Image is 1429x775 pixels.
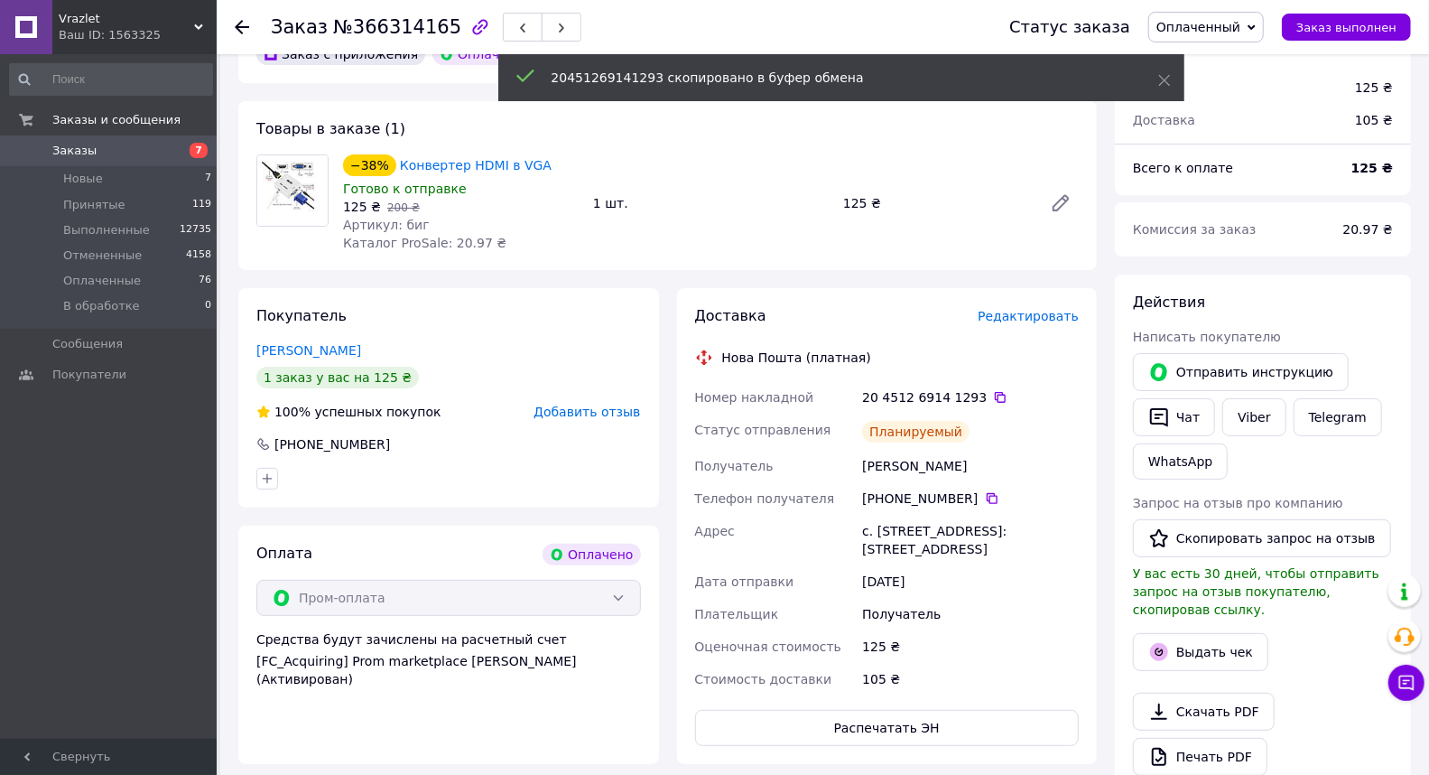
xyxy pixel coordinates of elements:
span: Адрес [695,524,735,538]
button: Заказ выполнен [1282,14,1411,41]
a: Скачать PDF [1133,693,1275,731]
div: 1 шт. [586,191,836,216]
span: 20.97 ₴ [1343,222,1393,237]
a: Конвертер HDMI в VGA [400,158,552,173]
div: 125 ₴ [1355,79,1393,97]
span: У вас есть 30 дней, чтобы отправить запрос на отзыв покупателю, скопировав ссылку. [1133,566,1379,617]
a: Редактировать [1043,185,1079,221]
span: Получатель [695,459,774,473]
span: 125 ₴ [343,200,381,214]
div: 1 заказ у вас на 125 ₴ [256,367,419,388]
span: Комиссия за заказ [1133,222,1257,237]
div: Ваш ID: 1563325 [59,27,217,43]
span: Запрос на отзыв про компанию [1133,496,1343,510]
div: [PERSON_NAME] [858,450,1082,482]
div: 125 ₴ [858,630,1082,663]
a: Telegram [1294,398,1382,436]
div: Нова Пошта (платная) [718,349,876,367]
div: −38% [343,154,396,176]
span: Готово к отправке [343,182,467,196]
span: Статус отправления [695,423,831,437]
span: 7 [190,143,208,158]
div: с. [STREET_ADDRESS]: [STREET_ADDRESS] [858,515,1082,565]
span: №366314165 [333,16,461,38]
span: Заказ выполнен [1296,21,1397,34]
div: Вернуться назад [235,18,249,36]
span: Написать покупателю [1133,330,1281,344]
span: Дата отправки [695,574,794,589]
span: 7 [205,171,211,187]
span: Оплаченный [1156,20,1240,34]
div: успешных покупок [256,403,441,421]
div: 20 4512 6914 1293 [862,388,1079,406]
span: Заказы и сообщения [52,112,181,128]
a: [PERSON_NAME] [256,343,361,358]
input: Поиск [9,63,213,96]
div: [FC_Acquiring] Prom marketplace [PERSON_NAME] (Активирован) [256,652,641,688]
span: Новые [63,171,103,187]
span: 12735 [180,222,211,238]
span: В обработке [63,298,140,314]
div: [DATE] [858,565,1082,598]
div: Статус заказа [1009,18,1130,36]
div: 105 ₴ [1344,100,1404,140]
span: 100% [274,405,311,419]
span: Доставка [1133,113,1195,127]
a: WhatsApp [1133,444,1228,480]
div: Планируемый [862,421,970,443]
span: Заказы [52,143,97,159]
span: Покупатели [52,367,126,383]
span: Товары в заказе (1) [256,120,405,137]
span: Стоимость доставки [695,672,832,686]
span: 4158 [186,247,211,264]
span: Доставка [695,307,766,324]
button: Выдать чек [1133,633,1268,671]
span: Отмененные [63,247,142,264]
span: 0 [205,298,211,314]
span: Сообщения [52,336,123,352]
div: 105 ₴ [858,663,1082,696]
button: Отправить инструкцию [1133,353,1349,391]
span: Действия [1133,294,1205,311]
span: Артикул: биг [343,218,430,232]
span: Vrazlet [59,11,194,27]
span: Выполненные [63,222,150,238]
span: 76 [199,273,211,289]
span: Покупатель [256,307,347,324]
span: Редактировать [978,309,1079,323]
button: Чат [1133,398,1215,436]
span: Оплата [256,545,312,562]
button: Чат с покупателем [1388,665,1424,701]
div: [PHONE_NUMBER] [273,435,392,453]
span: 119 [192,197,211,213]
span: Добавить отзыв [534,405,640,419]
span: Оплаченные [63,273,141,289]
span: Телефон получателя [695,491,835,506]
div: [PHONE_NUMBER] [862,490,1079,508]
span: Номер накладной [695,390,814,405]
img: Конвертер HDMI в VGA [257,155,328,226]
div: Получатель [858,598,1082,630]
span: Каталог ProSale: 20.97 ₴ [343,236,506,250]
a: Viber [1222,398,1285,436]
span: Заказ [271,16,328,38]
div: Оплачено [543,544,640,565]
button: Распечатать ЭН [695,710,1080,746]
div: Средства будут зачислены на расчетный счет [256,630,641,688]
span: Принятые [63,197,125,213]
div: 20451269141293 скопировано в буфер обмена [552,69,1113,87]
span: Плательщик [695,607,779,621]
b: 125 ₴ [1351,161,1393,175]
span: Всего к оплате [1133,161,1233,175]
span: 200 ₴ [387,201,420,214]
button: Скопировать запрос на отзыв [1133,519,1391,557]
span: Оценочная стоимость [695,640,842,654]
div: 125 ₴ [836,191,1035,216]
